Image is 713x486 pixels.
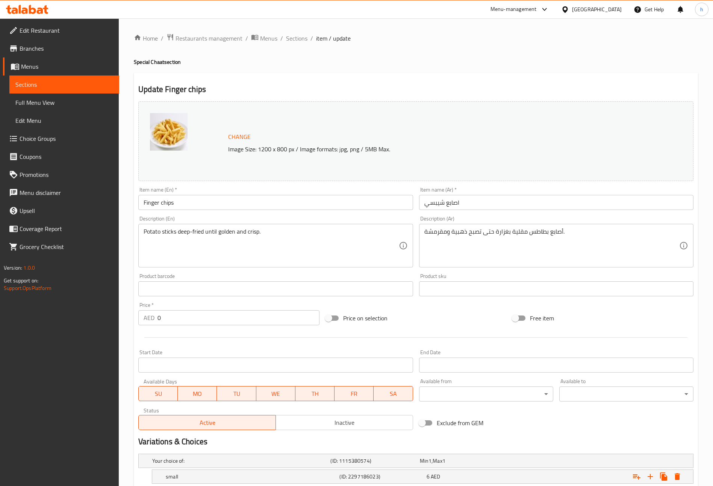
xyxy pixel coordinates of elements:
[330,457,416,465] h5: (ID: 1115380574)
[220,388,253,399] span: TU
[256,386,295,401] button: WE
[419,386,553,401] div: ​
[279,417,410,428] span: Inactive
[152,470,693,483] div: Expand
[20,206,113,215] span: Upsell
[630,470,643,483] button: Add choice group
[150,113,188,151] img: Finger_chips638937010683425426.jpg
[138,415,276,430] button: Active
[166,473,336,480] h5: small
[225,129,254,145] button: Change
[572,5,622,14] div: [GEOGRAPHIC_DATA]
[374,386,413,401] button: SA
[138,281,413,296] input: Please enter product barcode
[152,457,327,465] h5: Your choice of:
[338,388,371,399] span: FR
[427,472,430,481] span: 6
[4,283,51,293] a: Support.OpsPlatform
[700,5,703,14] span: h
[280,34,283,43] li: /
[433,456,442,466] span: Max
[3,148,119,166] a: Coupons
[225,145,624,154] p: Image Size: 1200 x 800 px / Image formats: jpg, png / 5MB Max.
[138,436,693,447] h2: Variations & Choices
[138,195,413,210] input: Enter name En
[4,276,38,285] span: Get support on:
[167,33,242,43] a: Restaurants management
[4,263,22,273] span: Version:
[138,386,178,401] button: SU
[419,195,693,210] input: Enter name Ar
[228,131,251,142] span: Change
[431,472,440,481] span: AED
[176,34,242,43] span: Restaurants management
[490,5,537,14] div: Menu-management
[9,112,119,130] a: Edit Menu
[20,242,113,251] span: Grocery Checklist
[20,134,113,143] span: Choice Groups
[217,386,256,401] button: TU
[3,130,119,148] a: Choice Groups
[23,263,35,273] span: 1.0.0
[144,228,398,264] textarea: Potato sticks deep-fried until golden and crisp.
[437,418,483,427] span: Exclude from GEM
[245,34,248,43] li: /
[259,388,292,399] span: WE
[15,80,113,89] span: Sections
[276,415,413,430] button: Inactive
[3,184,119,202] a: Menu disclaimer
[316,34,351,43] span: item / update
[142,388,175,399] span: SU
[3,202,119,220] a: Upsell
[420,457,506,465] div: ,
[20,170,113,179] span: Promotions
[20,26,113,35] span: Edit Restaurant
[139,454,693,468] div: Expand
[442,456,445,466] span: 1
[671,470,684,483] button: Delete small
[161,34,163,43] li: /
[339,473,423,480] h5: (ID: 2297186023)
[20,44,113,53] span: Branches
[3,238,119,256] a: Grocery Checklist
[138,84,693,95] h2: Update Finger chips
[3,39,119,57] a: Branches
[142,417,273,428] span: Active
[3,21,119,39] a: Edit Restaurant
[419,281,693,296] input: Please enter product sku
[15,98,113,107] span: Full Menu View
[559,386,693,401] div: ​
[3,220,119,238] a: Coverage Report
[15,116,113,125] span: Edit Menu
[251,33,277,43] a: Menus
[20,224,113,233] span: Coverage Report
[310,34,313,43] li: /
[428,456,431,466] span: 1
[3,57,119,75] a: Menus
[178,386,217,401] button: MO
[286,34,307,43] a: Sections
[20,152,113,161] span: Coupons
[134,58,698,66] h4: Special Chaat section
[134,33,698,43] nav: breadcrumb
[9,94,119,112] a: Full Menu View
[530,314,554,323] span: Free item
[144,313,154,322] p: AED
[260,34,277,43] span: Menus
[420,456,428,466] span: Min
[181,388,214,399] span: MO
[20,188,113,197] span: Menu disclaimer
[3,166,119,184] a: Promotions
[134,34,158,43] a: Home
[21,62,113,71] span: Menus
[9,75,119,94] a: Sections
[657,470,671,483] button: Clone new choice
[298,388,332,399] span: TH
[643,470,657,483] button: Add new choice
[335,386,374,401] button: FR
[157,310,319,325] input: Please enter price
[295,386,335,401] button: TH
[343,314,388,323] span: Price on selection
[424,228,679,264] textarea: أصابع بطاطس مقلية بغزارة حتى تصبح ذهبية ومقرمشة.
